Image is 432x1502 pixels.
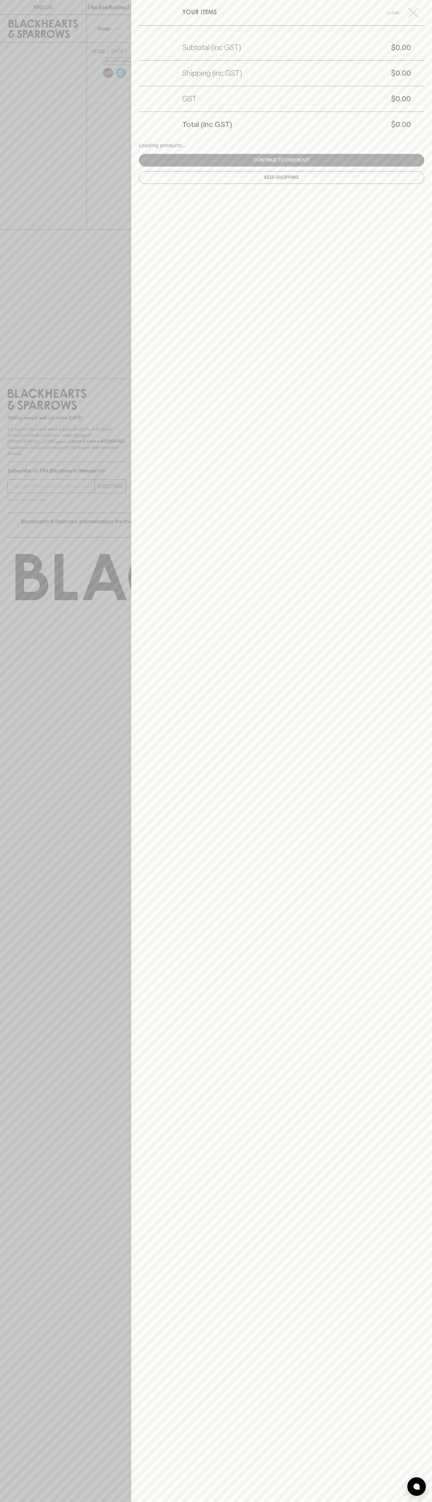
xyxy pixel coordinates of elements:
h5: $0.00 [241,43,411,53]
h6: YOUR ITEMS [182,8,217,18]
h5: $0.00 [197,94,411,104]
h5: Total (inc GST) [182,120,232,129]
div: Loading products... [139,142,424,149]
h5: $0.00 [232,120,411,129]
h5: Shipping (inc GST) [182,68,242,78]
h5: GST [182,94,197,104]
img: bubble-icon [413,1483,420,1490]
button: Keep Shopping [139,171,424,184]
button: Close [380,8,423,18]
h5: $0.00 [242,68,411,78]
h5: Subtotal (inc GST) [182,43,241,53]
span: Close [380,10,406,16]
